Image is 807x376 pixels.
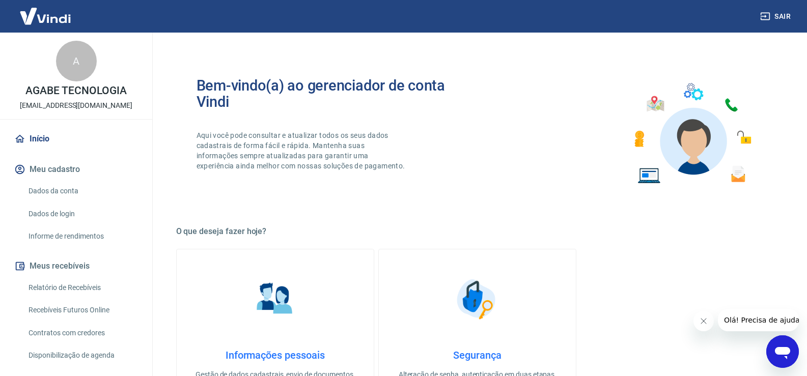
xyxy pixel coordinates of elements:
[693,311,714,331] iframe: Fechar mensagem
[176,226,779,237] h5: O que deseja fazer hoje?
[12,1,78,32] img: Vindi
[24,300,140,321] a: Recebíveis Futuros Online
[625,77,759,190] img: Imagem de um avatar masculino com diversos icones exemplificando as funcionalidades do gerenciado...
[197,130,407,171] p: Aqui você pode consultar e atualizar todos os seus dados cadastrais de forma fácil e rápida. Mant...
[12,255,140,277] button: Meus recebíveis
[6,7,86,15] span: Olá! Precisa de ajuda?
[12,158,140,181] button: Meu cadastro
[20,100,132,111] p: [EMAIL_ADDRESS][DOMAIN_NAME]
[452,274,503,325] img: Segurança
[25,85,126,96] p: AGABE TECNOLOGIA
[24,226,140,247] a: Informe de rendimentos
[24,345,140,366] a: Disponibilização de agenda
[758,7,795,26] button: Sair
[12,128,140,150] a: Início
[395,349,560,361] h4: Segurança
[24,204,140,224] a: Dados de login
[193,349,357,361] h4: Informações pessoais
[24,323,140,343] a: Contratos com credores
[56,41,97,81] div: A
[24,181,140,201] a: Dados da conta
[24,277,140,298] a: Relatório de Recebíveis
[197,77,478,110] h2: Bem-vindo(a) ao gerenciador de conta Vindi
[766,335,799,368] iframe: Botão para abrir a janela de mensagens
[718,309,799,331] iframe: Mensagem da empresa
[249,274,300,325] img: Informações pessoais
